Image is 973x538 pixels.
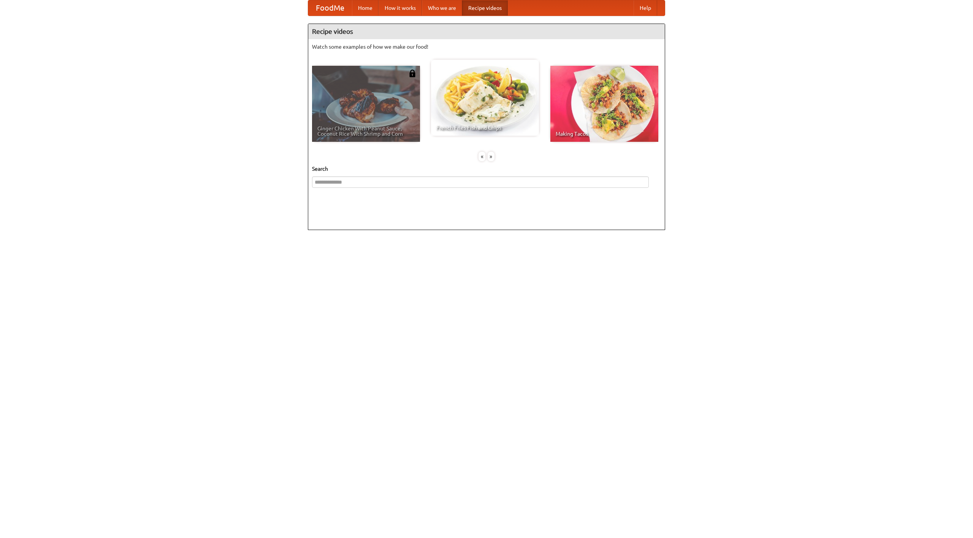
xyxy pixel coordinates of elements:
a: French Fries Fish and Chips [431,60,539,136]
a: Home [352,0,379,16]
a: How it works [379,0,422,16]
span: Making Tacos [556,131,653,136]
a: Recipe videos [462,0,508,16]
img: 483408.png [409,70,416,77]
div: » [488,152,494,161]
a: FoodMe [308,0,352,16]
p: Watch some examples of how we make our food! [312,43,661,51]
div: « [479,152,485,161]
a: Help [634,0,657,16]
span: French Fries Fish and Chips [436,125,534,130]
h4: Recipe videos [308,24,665,39]
a: Making Tacos [550,66,658,142]
a: Who we are [422,0,462,16]
h5: Search [312,165,661,173]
